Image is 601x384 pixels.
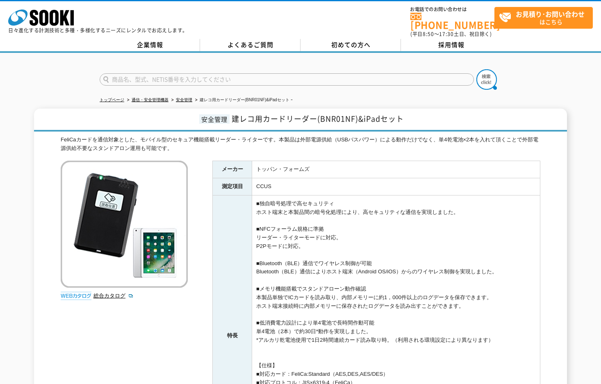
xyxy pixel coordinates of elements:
[410,7,494,12] span: お電話でのお問い合わせは
[199,114,230,124] span: 安全管理
[213,161,252,178] th: メーカー
[213,178,252,195] th: 測定項目
[132,98,168,102] a: 通信・安全管理機器
[494,7,593,29] a: お見積り･お問い合わせはこちら
[100,39,200,51] a: 企業情報
[252,178,540,195] td: CCUS
[476,69,497,90] img: btn_search.png
[423,30,434,38] span: 8:50
[93,293,134,299] a: 総合カタログ
[252,161,540,178] td: トッパン・フォームズ
[100,98,124,102] a: トップページ
[176,98,192,102] a: 安全管理
[61,292,91,300] img: webカタログ
[61,136,540,153] div: FeliCaカードを通信対象とした、モバイル型のセキュア機能搭載リーダー・ライターです。本製品は外部電源供給（USBバスパワー）による動作だけでなく、単4乾電池×2本を入れて頂くことで外部電源供...
[439,30,454,38] span: 17:30
[200,39,300,51] a: よくあるご質問
[516,9,585,19] strong: お見積り･お問い合わせ
[499,7,592,28] span: はこちら
[8,28,188,33] p: 日々進化する計測技術と多種・多様化するニーズにレンタルでお応えします。
[194,96,293,105] li: 建レコ用カードリーダー(BNR01NF)&iPadセット ｰ
[410,13,494,30] a: [PHONE_NUMBER]
[61,161,188,288] img: 建レコ用カードリーダー(BNR01NF)&iPadセット ｰ
[300,39,401,51] a: 初めての方へ
[100,73,474,86] input: 商品名、型式、NETIS番号を入力してください
[410,30,492,38] span: (平日 ～ 土日、祝日除く)
[401,39,501,51] a: 採用情報
[232,113,404,124] span: 建レコ用カードリーダー(BNR01NF)&iPadセット
[331,40,371,49] span: 初めての方へ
